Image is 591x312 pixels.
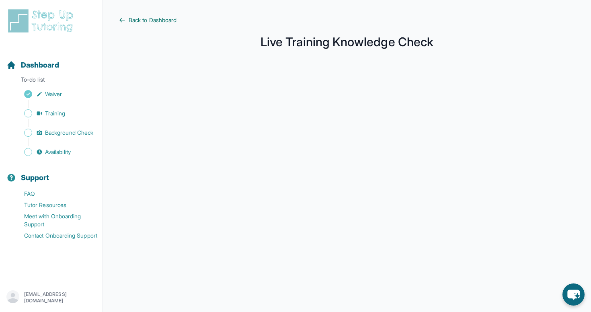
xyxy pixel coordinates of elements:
[6,230,103,241] a: Contact Onboarding Support
[45,90,62,98] span: Waiver
[6,211,103,230] a: Meet with Onboarding Support
[6,60,59,71] a: Dashboard
[3,47,99,74] button: Dashboard
[6,146,103,158] a: Availability
[24,291,96,304] p: [EMAIL_ADDRESS][DOMAIN_NAME]
[6,290,96,305] button: [EMAIL_ADDRESS][DOMAIN_NAME]
[562,283,585,306] button: chat-button
[6,188,103,199] a: FAQ
[6,8,78,34] img: logo
[45,148,71,156] span: Availability
[21,60,59,71] span: Dashboard
[3,76,99,87] p: To-do list
[6,108,103,119] a: Training
[6,88,103,100] a: Waiver
[6,199,103,211] a: Tutor Resources
[129,16,176,24] span: Back to Dashboard
[6,127,103,138] a: Background Check
[45,129,93,137] span: Background Check
[21,172,49,183] span: Support
[119,37,575,47] h1: Live Training Knowledge Check
[119,16,575,24] a: Back to Dashboard
[45,109,66,117] span: Training
[3,159,99,187] button: Support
